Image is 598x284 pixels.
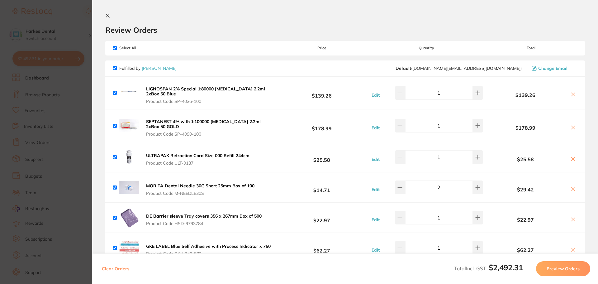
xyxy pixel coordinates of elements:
img: Nmt4eGU1bQ [119,83,139,103]
b: SEPTANEST 4% with 1:100000 [MEDICAL_DATA] 2.2ml 2xBox 50 GOLD [146,119,261,129]
button: DE Barrier sleeve Tray covers 356 x 267mm Box of 500 Product Code:HSD-9793784 [144,213,263,226]
b: $62.27 [275,242,368,254]
span: Product Code: GK-L240-572 [146,251,271,256]
span: customer.care@henryschein.com.au [396,66,522,71]
span: Price [275,46,368,50]
b: ULTRAPAK Retraction Cord Size 000 Refill 244cm [146,153,249,158]
b: GKE LABEL Blue Self Adhesive with Process Indicator x 750 [146,243,271,249]
a: [PERSON_NAME] [142,65,177,71]
b: $178.99 [485,125,566,131]
b: $139.26 [275,87,368,99]
b: $178.99 [275,120,368,132]
b: $22.97 [485,217,566,223]
img: eTA4djVoOA [119,116,139,136]
b: $14.71 [275,182,368,193]
span: Product Code: ULT-0137 [146,161,249,166]
b: MORITA Dental Needle 30G Short 25mm Box of 100 [146,183,254,189]
button: GKE LABEL Blue Self Adhesive with Process Indicator x 750 Product Code:GK-L240-572 [144,243,273,257]
b: Default [396,65,411,71]
button: LIGNOSPAN 2% Special 1:80000 [MEDICAL_DATA] 2.2ml 2xBox 50 Blue Product Code:SP-4036-100 [144,86,275,104]
span: Select All [113,46,175,50]
b: $25.58 [275,152,368,163]
b: $22.97 [275,212,368,224]
b: $25.58 [485,156,566,162]
b: $2,492.31 [489,263,523,272]
b: DE Barrier sleeve Tray covers 356 x 267mm Box of 500 [146,213,262,219]
button: SEPTANEST 4% with 1:100000 [MEDICAL_DATA] 2.2ml 2xBox 50 GOLD Product Code:SP-4090-100 [144,119,275,137]
button: Edit [370,125,382,131]
span: Product Code: M-NEEDLE30S [146,191,254,196]
img: YXFpZjIwbg [119,177,139,197]
span: Total [485,46,577,50]
button: Edit [370,156,382,162]
p: Fulfilled by [119,66,177,71]
button: Change Email [530,65,577,71]
img: Y3EyOHl6NA [119,208,139,228]
button: MORITA Dental Needle 30G Short 25mm Box of 100 Product Code:M-NEEDLE30S [144,183,256,196]
button: Edit [370,187,382,192]
img: MTAxcWpneQ [119,147,139,167]
h2: Review Orders [105,25,585,35]
span: Total Incl. GST [454,265,523,272]
button: Edit [370,217,382,223]
button: Clear Orders [100,261,131,276]
span: Change Email [538,66,567,71]
button: Preview Orders [536,261,590,276]
button: Edit [370,247,382,253]
button: Edit [370,92,382,98]
span: Product Code: SP-4090-100 [146,132,273,137]
span: Product Code: SP-4036-100 [146,99,273,104]
span: Quantity [368,46,485,50]
b: $139.26 [485,92,566,98]
b: $62.27 [485,247,566,253]
span: Product Code: HSD-9793784 [146,221,262,226]
b: LIGNOSPAN 2% Special 1:80000 [MEDICAL_DATA] 2.2ml 2xBox 50 Blue [146,86,265,97]
img: eGFqNnB6bA [119,238,139,258]
b: $29.42 [485,187,566,192]
button: ULTRAPAK Retraction Cord Size 000 Refill 244cm Product Code:ULT-0137 [144,153,251,166]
